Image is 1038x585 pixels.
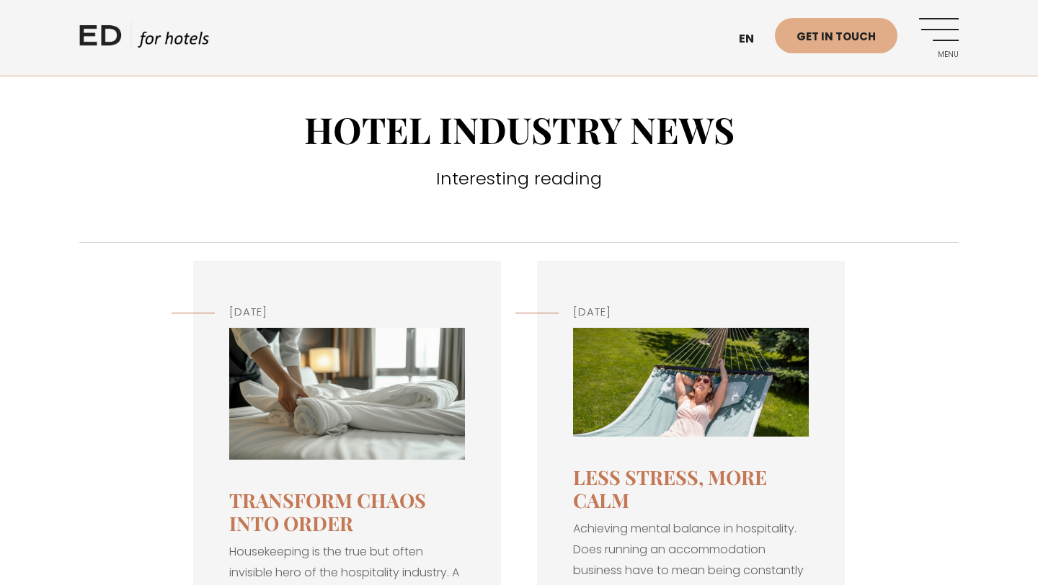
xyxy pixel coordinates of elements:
a: Less stress, more calm [573,464,767,513]
h5: [DATE] [229,304,465,321]
img: Housekeeping I Modern hotel PMS BOUK [229,328,465,460]
span: Menu [919,50,959,59]
a: Transform chaos into order [229,487,426,536]
a: en [732,22,775,57]
a: Get in touch [775,18,897,53]
h5: [DATE] [573,304,809,321]
h1: HOTEL INDUSTRY NEWS [79,108,959,151]
img: Vaimne tervis heaolu ettevõtluses [573,328,809,437]
a: Menu [919,18,959,58]
a: ED HOTELS [79,22,209,58]
h3: Interesting reading [79,166,959,192]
